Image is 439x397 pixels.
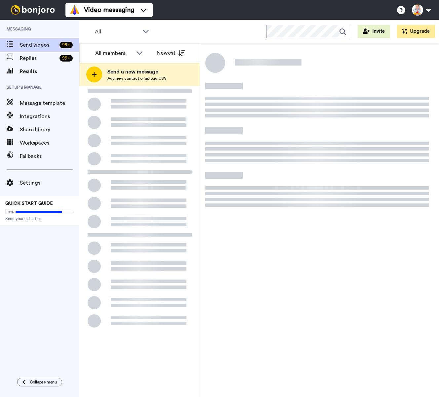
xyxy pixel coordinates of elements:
[20,41,57,49] span: Send videos
[20,126,79,134] span: Share library
[5,209,14,215] span: 80%
[107,68,167,76] span: Send a new message
[20,67,79,75] span: Results
[95,28,139,36] span: All
[30,379,57,385] span: Collapse menu
[60,42,73,48] div: 99 +
[95,49,133,57] div: All members
[20,152,79,160] span: Fallbacks
[20,179,79,187] span: Settings
[20,54,57,62] span: Replies
[152,46,190,60] button: Newest
[397,25,435,38] button: Upgrade
[84,5,134,15] span: Video messaging
[17,378,62,386] button: Collapse menu
[358,25,390,38] button: Invite
[20,99,79,107] span: Message template
[107,76,167,81] span: Add new contact or upload CSV
[20,112,79,120] span: Integrations
[5,201,53,206] span: QUICK START GUIDE
[60,55,73,62] div: 99 +
[20,139,79,147] span: Workspaces
[69,5,80,15] img: vm-color.svg
[5,216,74,221] span: Send yourself a test
[8,5,58,15] img: bj-logo-header-white.svg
